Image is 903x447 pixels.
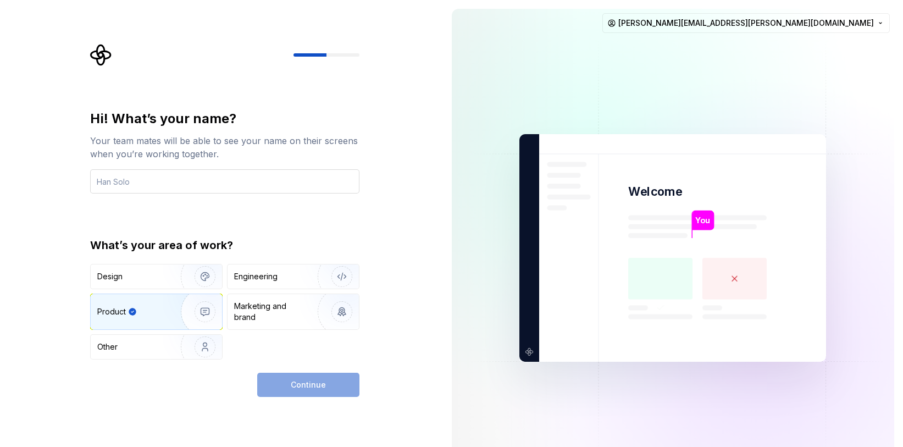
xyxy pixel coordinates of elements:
div: Your team mates will be able to see your name on their screens when you’re working together. [90,134,359,161]
div: Marketing and brand [234,301,308,323]
input: Han Solo [90,169,359,194]
div: What’s your area of work? [90,238,359,253]
div: Engineering [234,271,278,282]
p: You [696,214,711,227]
div: Hi! What’s your name? [90,110,359,128]
p: Welcome [628,184,682,200]
div: Product [97,306,126,317]
div: Design [97,271,123,282]
button: [PERSON_NAME][EMAIL_ADDRESS][PERSON_NAME][DOMAIN_NAME] [602,13,890,33]
div: Other [97,341,118,352]
svg: Supernova Logo [90,44,112,66]
span: [PERSON_NAME][EMAIL_ADDRESS][PERSON_NAME][DOMAIN_NAME] [618,18,874,29]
